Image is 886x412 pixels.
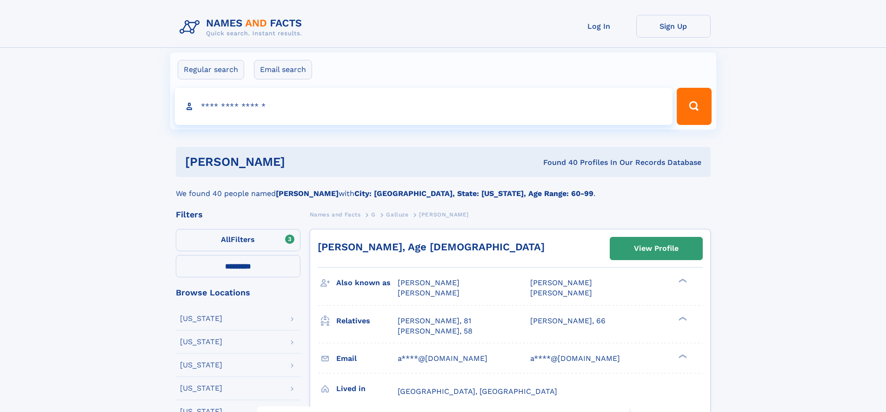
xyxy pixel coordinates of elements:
[178,60,244,79] label: Regular search
[610,237,702,260] a: View Profile
[676,353,687,359] div: ❯
[176,229,300,251] label: Filters
[310,209,361,220] a: Names and Facts
[180,385,222,392] div: [US_STATE]
[562,15,636,38] a: Log In
[336,381,398,397] h3: Lived in
[676,315,687,321] div: ❯
[180,361,222,369] div: [US_STATE]
[634,238,679,259] div: View Profile
[371,211,376,218] span: G
[530,278,592,287] span: [PERSON_NAME]
[398,326,473,336] a: [PERSON_NAME], 58
[530,316,606,326] a: [PERSON_NAME], 66
[180,338,222,346] div: [US_STATE]
[185,156,414,168] h1: [PERSON_NAME]
[414,157,701,168] div: Found 40 Profiles In Our Records Database
[318,241,545,253] a: [PERSON_NAME], Age [DEMOGRAPHIC_DATA]
[254,60,312,79] label: Email search
[336,313,398,329] h3: Relatives
[176,288,300,297] div: Browse Locations
[386,211,408,218] span: Galluze
[398,288,460,297] span: [PERSON_NAME]
[676,278,687,284] div: ❯
[398,387,557,396] span: [GEOGRAPHIC_DATA], [GEOGRAPHIC_DATA]
[221,235,231,244] span: All
[398,316,471,326] a: [PERSON_NAME], 81
[530,288,592,297] span: [PERSON_NAME]
[175,88,673,125] input: search input
[180,315,222,322] div: [US_STATE]
[398,278,460,287] span: [PERSON_NAME]
[336,351,398,366] h3: Email
[386,209,408,220] a: Galluze
[419,211,469,218] span: [PERSON_NAME]
[636,15,711,38] a: Sign Up
[371,209,376,220] a: G
[677,88,711,125] button: Search Button
[336,275,398,291] h3: Also known as
[276,189,339,198] b: [PERSON_NAME]
[176,210,300,219] div: Filters
[354,189,593,198] b: City: [GEOGRAPHIC_DATA], State: [US_STATE], Age Range: 60-99
[176,15,310,40] img: Logo Names and Facts
[176,177,711,199] div: We found 40 people named with .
